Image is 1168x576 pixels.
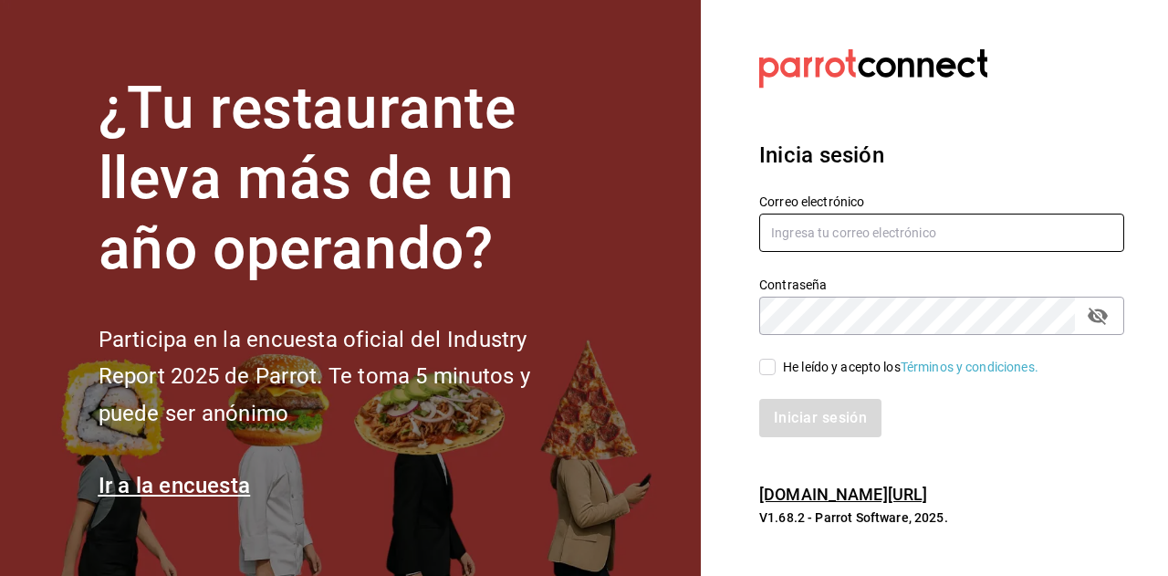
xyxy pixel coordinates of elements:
button: passwordField [1082,300,1113,331]
label: Contraseña [759,278,1124,291]
h1: ¿Tu restaurante lleva más de un año operando? [99,74,591,284]
a: Términos y condiciones. [901,360,1038,374]
div: He leído y acepto los [783,358,1038,377]
label: Correo electrónico [759,195,1124,208]
input: Ingresa tu correo electrónico [759,214,1124,252]
h2: Participa en la encuesta oficial del Industry Report 2025 de Parrot. Te toma 5 minutos y puede se... [99,321,591,433]
p: V1.68.2 - Parrot Software, 2025. [759,508,1124,527]
a: Ir a la encuesta [99,473,251,498]
h3: Inicia sesión [759,139,1124,172]
a: [DOMAIN_NAME][URL] [759,485,927,504]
